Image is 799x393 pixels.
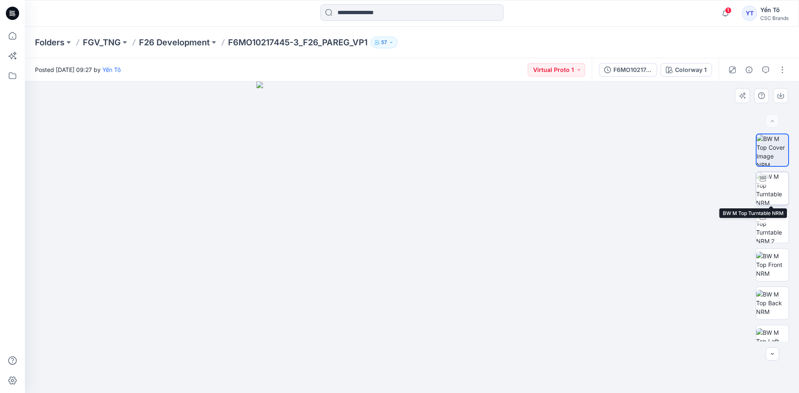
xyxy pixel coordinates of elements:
div: F6MO10217445-3_F26_PAREG_VP1 [613,65,652,74]
button: Details [742,63,756,77]
a: Yến Tô [102,66,121,73]
div: YT [742,6,757,21]
span: Posted [DATE] 09:27 by [35,65,121,74]
button: F6MO10217445-3_F26_PAREG_VP1 [599,63,657,77]
div: Yến Tô [760,5,789,15]
p: 57 [381,38,387,47]
img: BW M Top Left NRM [756,328,789,354]
a: Folders [35,37,65,48]
button: Colorway 1 [660,63,712,77]
img: BW M Top Turntable NRM 2 [756,210,789,243]
a: FGV_TNG [83,37,121,48]
a: F26 Development [139,37,210,48]
div: Colorway 1 [675,65,707,74]
span: 1 [725,7,732,14]
p: F6MO10217445-3_F26_PAREG_VP1 [228,37,367,48]
button: 57 [371,37,397,48]
div: CSC Brands [760,15,789,21]
img: eyJhbGciOiJIUzI1NiIsImtpZCI6IjAiLCJzbHQiOiJzZXMiLCJ0eXAiOiJKV1QifQ.eyJkYXRhIjp7InR5cGUiOiJzdG9yYW... [256,82,568,393]
img: BW M Top Back NRM [756,290,789,316]
img: BW M Top Turntable NRM [756,172,789,205]
img: BW M Top Front NRM [756,252,789,278]
img: BW M Top Cover Image NRM [757,134,788,166]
